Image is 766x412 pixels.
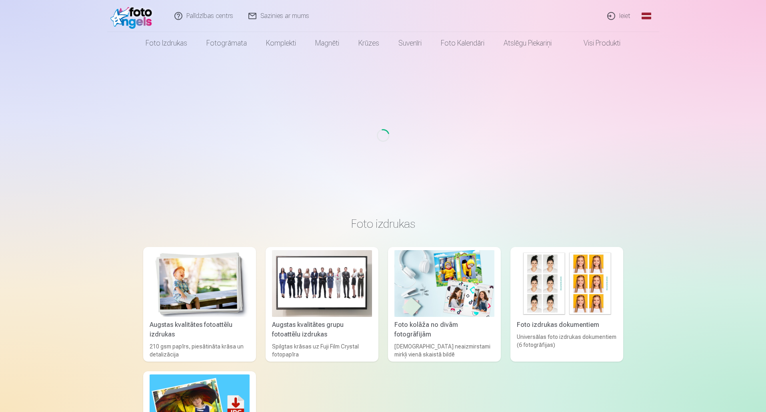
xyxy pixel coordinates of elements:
[306,32,349,54] a: Magnēti
[150,217,617,231] h3: Foto izdrukas
[110,3,156,29] img: /fa1
[517,250,617,317] img: Foto izdrukas dokumentiem
[391,342,498,358] div: [DEMOGRAPHIC_DATA] neaizmirstami mirkļi vienā skaistā bildē
[394,250,494,317] img: Foto kolāža no divām fotogrāfijām
[391,320,498,339] div: Foto kolāža no divām fotogrāfijām
[266,247,378,362] a: Augstas kvalitātes grupu fotoattēlu izdrukasAugstas kvalitātes grupu fotoattēlu izdrukasSpilgtas ...
[561,32,630,54] a: Visi produkti
[136,32,197,54] a: Foto izdrukas
[256,32,306,54] a: Komplekti
[389,32,431,54] a: Suvenīri
[269,342,375,358] div: Spilgtas krāsas uz Fuji Film Crystal fotopapīra
[146,320,253,339] div: Augstas kvalitātes fotoattēlu izdrukas
[150,250,250,317] img: Augstas kvalitātes fotoattēlu izdrukas
[514,320,620,330] div: Foto izdrukas dokumentiem
[269,320,375,339] div: Augstas kvalitātes grupu fotoattēlu izdrukas
[146,342,253,358] div: 210 gsm papīrs, piesātināta krāsa un detalizācija
[388,247,501,362] a: Foto kolāža no divām fotogrāfijāmFoto kolāža no divām fotogrāfijām[DEMOGRAPHIC_DATA] neaizmirstam...
[431,32,494,54] a: Foto kalendāri
[514,333,620,358] div: Universālas foto izdrukas dokumentiem (6 fotogrāfijas)
[272,250,372,317] img: Augstas kvalitātes grupu fotoattēlu izdrukas
[197,32,256,54] a: Fotogrāmata
[143,247,256,362] a: Augstas kvalitātes fotoattēlu izdrukasAugstas kvalitātes fotoattēlu izdrukas210 gsm papīrs, piesā...
[494,32,561,54] a: Atslēgu piekariņi
[510,247,623,362] a: Foto izdrukas dokumentiemFoto izdrukas dokumentiemUniversālas foto izdrukas dokumentiem (6 fotogr...
[349,32,389,54] a: Krūzes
